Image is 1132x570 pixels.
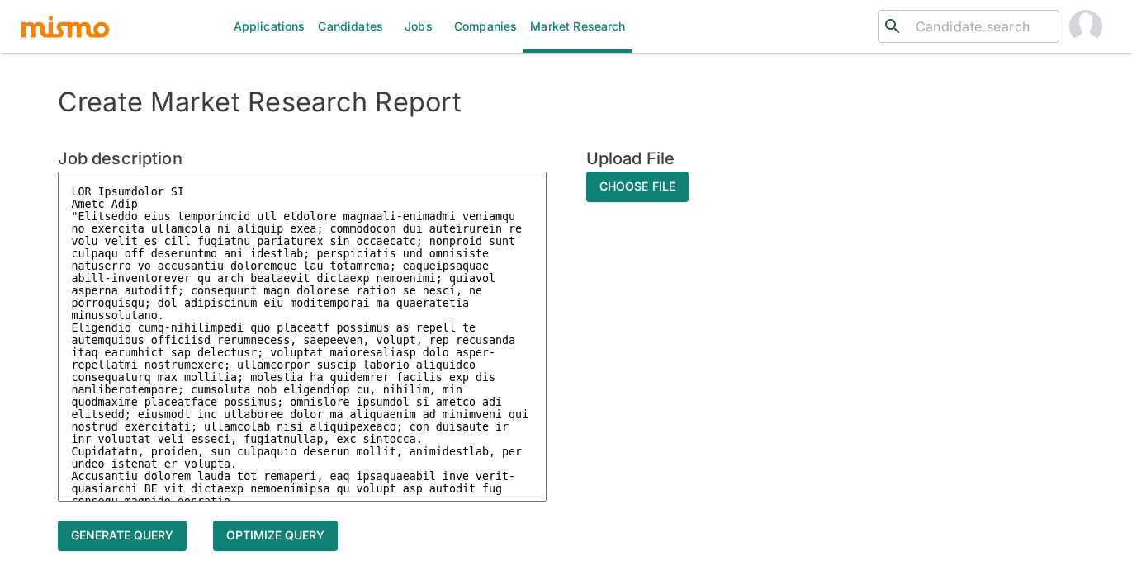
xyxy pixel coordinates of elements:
h4: Create Market Research Report [58,86,1075,119]
button: Generate query [58,521,187,551]
img: logo [20,14,111,39]
button: Optimize Query [213,521,338,551]
span: Choose File [586,172,689,202]
h6: Job description [58,145,547,172]
input: Candidate search [909,15,1052,38]
h6: Upload File [586,145,689,172]
textarea: LOR Ipsumdolor SI Ametc Adip "Elitseddo eius temporincid utl etdolore magnaali-enimadmi veniamqu ... [58,172,547,502]
img: Jessie Gomez [1069,10,1102,43]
